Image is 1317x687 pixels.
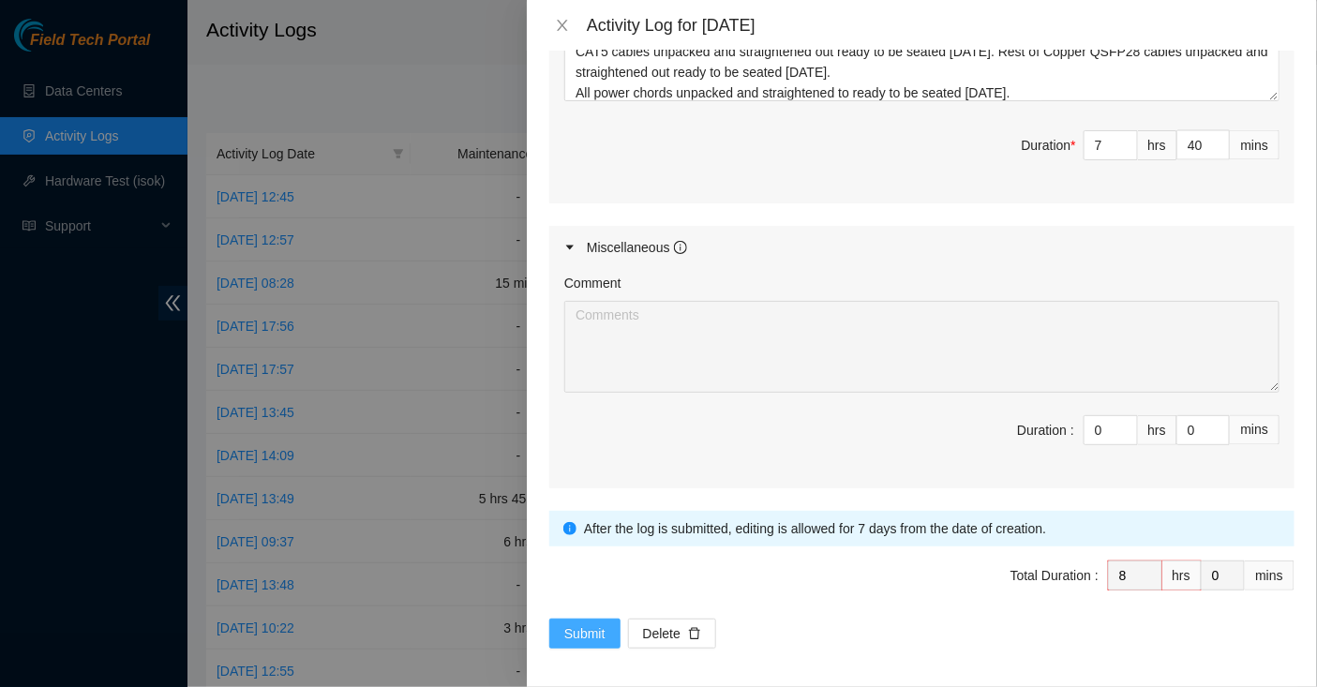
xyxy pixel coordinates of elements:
div: Activity Log for [DATE] [587,15,1295,36]
span: delete [688,627,701,642]
div: mins [1230,130,1280,160]
div: hrs [1162,560,1202,590]
textarea: Comment [564,301,1280,393]
div: After the log is submitted, editing is allowed for 7 days from the date of creation. [584,518,1280,539]
label: Comment [564,273,621,293]
div: hrs [1138,130,1177,160]
textarea: Comment [564,9,1280,101]
span: caret-right [564,242,576,253]
div: mins [1245,560,1295,590]
div: mins [1230,415,1280,445]
span: close [555,18,570,33]
span: Delete [643,623,681,644]
div: Miscellaneous info-circle [549,226,1295,269]
button: Submit [549,619,621,649]
span: Submit [564,623,606,644]
button: Deletedelete [628,619,716,649]
button: Close [549,17,576,35]
span: info-circle [563,522,576,535]
div: Duration [1022,135,1076,156]
div: Duration : [1017,420,1074,441]
div: hrs [1138,415,1177,445]
div: Total Duration : [1010,565,1099,586]
div: Miscellaneous [587,237,687,258]
span: info-circle [674,241,687,254]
